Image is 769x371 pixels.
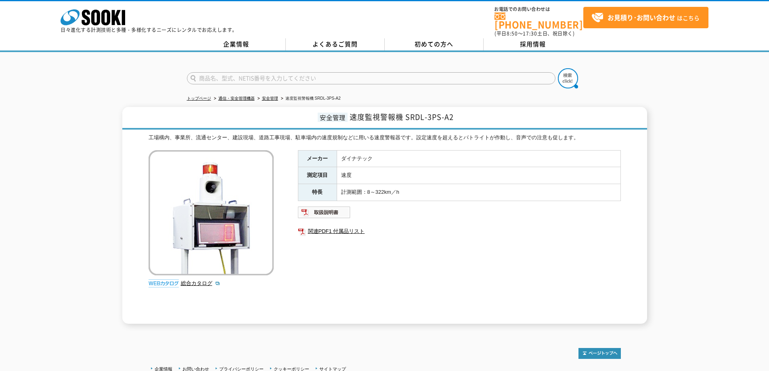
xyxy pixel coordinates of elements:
span: 初めての方へ [415,40,453,48]
a: よくあるご質問 [286,38,385,50]
th: 特長 [298,184,337,201]
input: 商品名、型式、NETIS番号を入力してください [187,72,555,84]
a: 総合カタログ [181,280,220,286]
span: 17:30 [523,30,537,37]
a: 採用情報 [484,38,583,50]
img: webカタログ [149,279,179,287]
a: 関連PDF1 付属品リスト [298,226,621,237]
a: 通信・安全管理機器 [218,96,255,101]
a: 取扱説明書 [298,211,351,217]
span: 安全管理 [318,113,348,122]
li: 速度監視警報機 SRDL-3PS-A2 [279,94,341,103]
span: 8:50 [507,30,518,37]
img: トップページへ [578,348,621,359]
p: 日々進化する計測技術と多種・多様化するニーズにレンタルでお応えします。 [61,27,237,32]
span: はこちら [591,12,700,24]
span: 速度監視警報機 SRDL-3PS-A2 [350,111,454,122]
span: お電話でのお問い合わせは [495,7,583,12]
a: 初めての方へ [385,38,484,50]
a: お見積り･お問い合わせはこちら [583,7,708,28]
a: 企業情報 [187,38,286,50]
strong: お見積り･お問い合わせ [608,13,675,22]
th: 測定項目 [298,167,337,184]
img: btn_search.png [558,68,578,88]
a: 安全管理 [262,96,278,101]
td: ダイナテック [337,150,620,167]
th: メーカー [298,150,337,167]
td: 速度 [337,167,620,184]
a: [PHONE_NUMBER] [495,13,583,29]
span: (平日 ～ 土日、祝日除く) [495,30,574,37]
td: 計測範囲：8～322km／h [337,184,620,201]
div: 工場構内、事業所、流通センター、建設現場、道路工事現場、駐車場内の速度規制などに用いる速度警報器です。設定速度を超えるとパトライトが作動し、音声での注意も促します。 [149,134,621,142]
a: トップページ [187,96,211,101]
img: 取扱説明書 [298,206,351,219]
img: 速度監視警報機 SRDL-3PS-A2 [149,150,274,275]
